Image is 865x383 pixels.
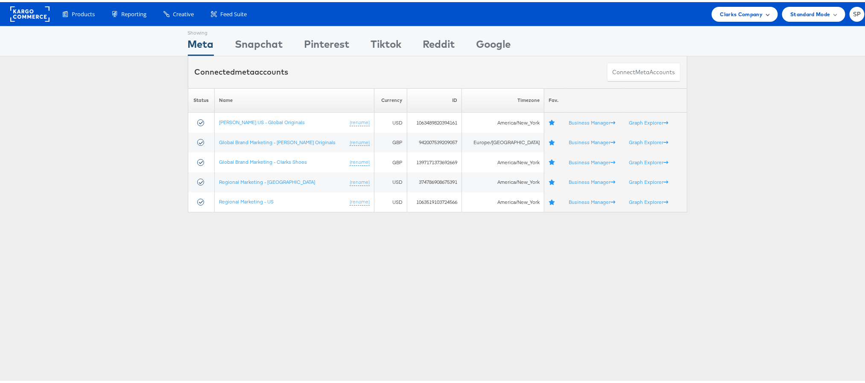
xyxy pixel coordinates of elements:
th: Status [188,86,215,110]
a: Business Manager [569,137,615,143]
td: USD [374,170,407,190]
span: SP [853,9,861,15]
th: Timezone [462,86,544,110]
th: Currency [374,86,407,110]
a: Graph Explorer [629,157,669,163]
button: ConnectmetaAccounts [607,61,681,80]
a: (rename) [350,117,370,124]
div: Google [476,35,511,54]
a: (rename) [350,177,370,184]
a: [PERSON_NAME] US - Global Originals [219,117,305,123]
div: Reddit [423,35,455,54]
div: Snapchat [235,35,283,54]
td: GBP [374,131,407,151]
td: 1397171373692669 [407,150,462,170]
a: Graph Explorer [629,177,669,183]
span: meta [636,66,650,74]
td: America/New_York [462,110,544,131]
td: 374786908675391 [407,170,462,190]
div: Connected accounts [195,64,289,75]
a: Business Manager [569,197,615,203]
div: Tiktok [371,35,402,54]
a: Global Brand Marketing - [PERSON_NAME] Originals [219,137,336,143]
span: Clarks Company [720,8,763,17]
a: Regional Marketing - [GEOGRAPHIC_DATA] [219,177,315,183]
td: Europe/[GEOGRAPHIC_DATA] [462,131,544,151]
td: America/New_York [462,170,544,190]
th: Name [215,86,374,110]
th: ID [407,86,462,110]
a: Global Brand Marketing - Clarks Shoes [219,157,307,163]
div: Meta [188,35,214,54]
td: 1063519103724566 [407,190,462,210]
span: meta [235,65,255,75]
td: USD [374,110,407,131]
a: (rename) [350,157,370,164]
a: Graph Explorer [629,117,669,124]
div: Showing [188,24,214,35]
td: 942007539209057 [407,131,462,151]
span: Products [72,8,95,16]
td: America/New_York [462,150,544,170]
td: 1063489820394161 [407,110,462,131]
a: Regional Marketing - US [219,196,274,203]
td: GBP [374,150,407,170]
a: Graph Explorer [629,197,669,203]
span: Feed Suite [220,8,247,16]
div: Pinterest [304,35,350,54]
a: Graph Explorer [629,137,669,143]
a: Business Manager [569,157,615,163]
td: USD [374,190,407,210]
span: Standard Mode [791,8,830,17]
a: (rename) [350,196,370,203]
a: Business Manager [569,177,615,183]
a: (rename) [350,137,370,144]
a: Business Manager [569,117,615,124]
span: Creative [173,8,194,16]
span: Reporting [121,8,146,16]
td: America/New_York [462,190,544,210]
